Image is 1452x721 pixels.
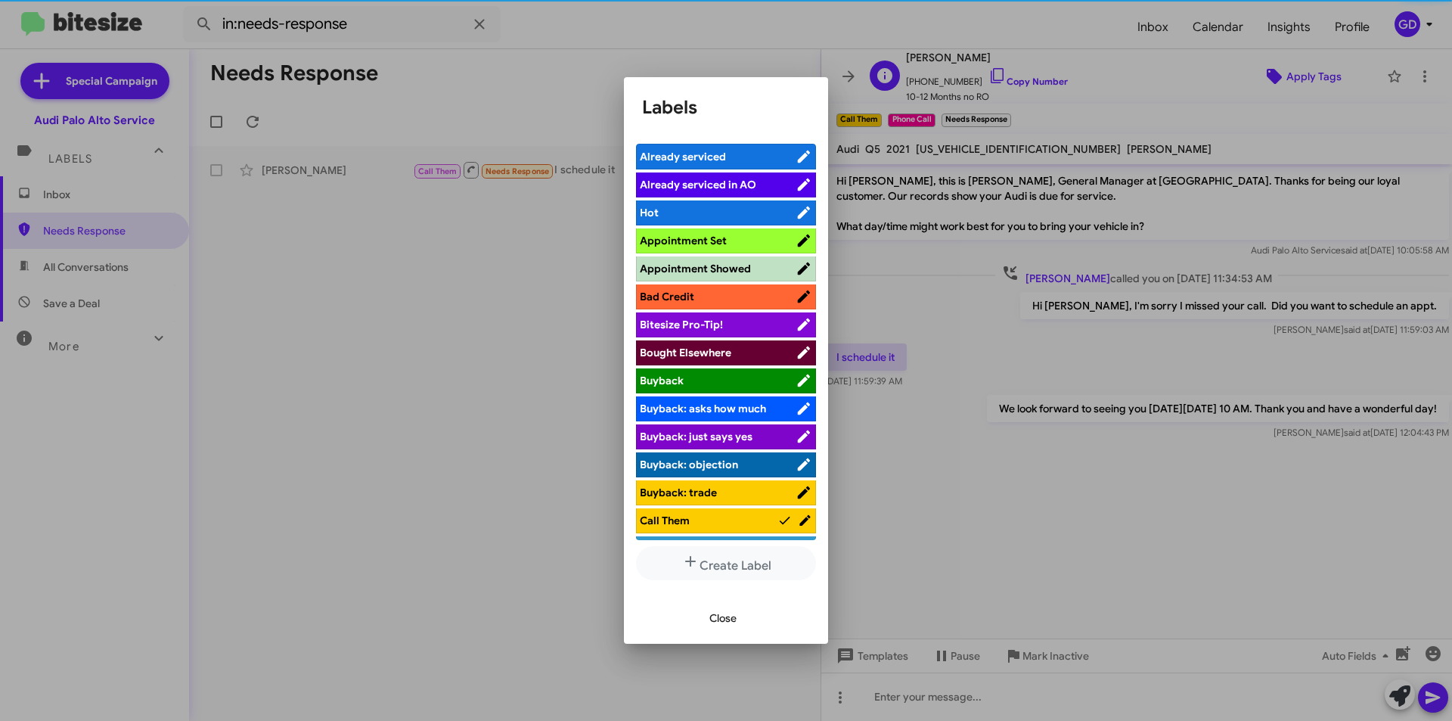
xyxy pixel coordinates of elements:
span: Close [709,604,737,632]
span: Call Them [640,514,690,527]
span: Already serviced in AO [640,178,756,191]
button: Create Label [636,546,816,580]
span: Buyback [640,374,684,387]
span: Bought Elsewhere [640,346,731,359]
span: Already serviced [640,150,726,163]
span: Appointment Showed [640,262,751,275]
span: Bitesize Pro-Tip! [640,318,723,331]
button: Close [697,604,749,632]
span: Appointment Set [640,234,727,247]
span: Hot [640,206,659,219]
span: Buyback: just says yes [640,430,752,443]
h1: Labels [642,95,810,120]
span: Buyback: objection [640,458,738,471]
span: Bad Credit [640,290,694,303]
span: Buyback: asks how much [640,402,766,415]
span: Buyback: trade [640,486,717,499]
